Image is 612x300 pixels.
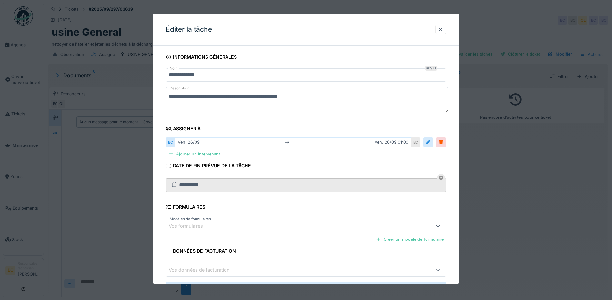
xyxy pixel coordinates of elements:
[166,161,251,172] div: Date de fin prévue de la tâche
[166,25,212,33] h3: Éditer la tâche
[175,137,411,147] div: ven. 26/09 ven. 26/09 01:00
[166,202,205,213] div: Formulaires
[169,222,212,230] div: Vos formulaires
[166,246,236,257] div: Données de facturation
[166,137,175,147] div: BC
[166,150,223,158] div: Ajouter un intervenant
[169,267,239,274] div: Vos données de facturation
[168,84,191,92] label: Description
[166,52,237,63] div: Informations générales
[168,66,179,71] label: Nom
[411,137,420,147] div: BC
[166,124,201,135] div: Assigner à
[168,216,212,222] label: Modèles de formulaires
[373,235,446,244] div: Créer un modèle de formulaire
[425,66,437,71] div: Requis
